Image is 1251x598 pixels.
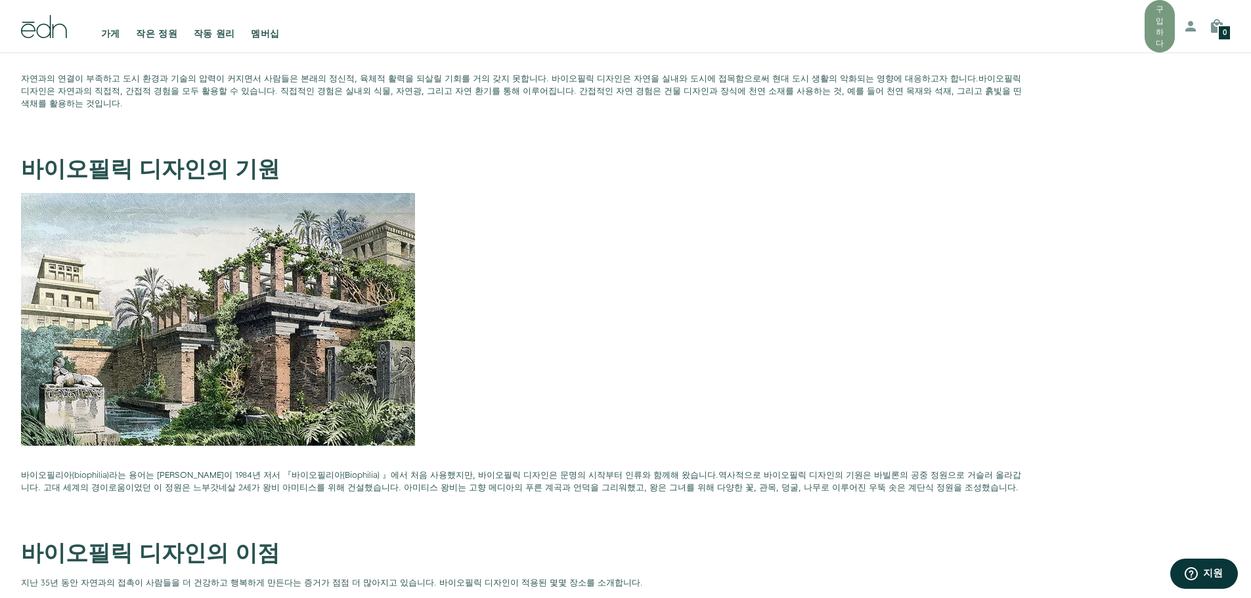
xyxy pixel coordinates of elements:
[21,154,280,186] font: 바이오필릭 디자인의 기원
[473,469,718,481] font: , 바이오필릭 디자인은 문명의 시작부터 인류와 함께해 왔습니다.
[21,73,978,85] font: 자연과의 연결이 부족하고 도시 환경과 기술의 압력이 커지면서 사람들은 본래의 정신적, 육체적 활력을 되살릴 기회를 거의 갖지 못합니다. 바이오필릭 디자인은 자연을 실내와 도시...
[186,12,244,41] a: 작동 원리
[243,12,288,41] a: 멤버십
[21,469,1021,494] font: 역사적으로 바이오필릭 디자인의 기원은 바빌론의 공중 정원으로 거슬러 올라갑니다. 고대 세계의 경이로움이었던 이 정원은 느부갓네살 2세가 왕비 아미티스를 위해 건설했습니다. 아...
[251,28,280,41] font: 멤버십
[21,577,643,589] font: 지난 35년 동안 자연과의 접촉이 사람들을 더 건강하고 행복하게 만든다는 증거가 점점 더 많아지고 있습니다. 바이오필릭 디자인이 적용된 몇몇 장소를 소개합니다.
[292,469,473,481] font: 바이오필리아(Biophilia) 』에서 처음 사용했지만
[101,28,120,41] font: 가게
[21,469,292,481] font: 바이오필리아(biophilia)라는 용어는 [PERSON_NAME]이 1984년 저서 『
[21,73,1022,110] font: 바이오필릭 디자인은 자연과의 직접적, 간접적 경험을 모두 활용할 수 있습니다. 직접적인 경험은 실내외 식물, 자연광, 그리고 자연 환기를 통해 이루어집니다. 간접적인 자연 경...
[194,28,236,41] font: 작동 원리
[1156,4,1164,49] font: 구입하다
[1223,27,1227,37] font: 0
[136,28,178,41] font: 작은 정원
[21,538,280,570] font: 바이오필릭 디자인의 이점
[93,12,128,41] a: 가게
[128,12,186,41] a: 작은 정원
[1170,559,1238,591] iframe: 정확한 정보를 탐지할 수 있는 증거를 제출합니다.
